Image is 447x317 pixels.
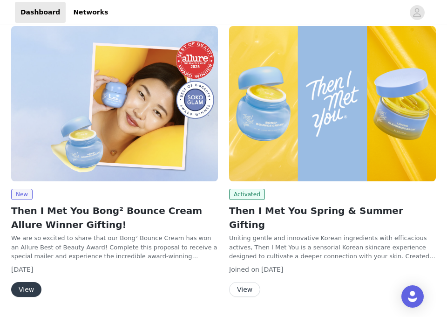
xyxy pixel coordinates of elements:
[229,286,260,293] a: View
[401,285,424,308] div: Open Intercom Messenger
[229,282,260,297] button: View
[229,189,265,200] span: Activated
[229,266,259,273] span: Joined on
[11,189,33,200] span: New
[11,204,218,232] h2: Then I Met You Bong² Bounce Cream Allure Winner Gifting!
[229,234,436,261] p: Uniting gentle and innovative Korean ingredients with efficacious actives, Then I Met You is a se...
[15,2,66,23] a: Dashboard
[11,266,33,273] span: [DATE]
[11,286,41,293] a: View
[229,204,436,232] h2: Then I Met You Spring & Summer Gifting
[413,5,421,20] div: avatar
[11,282,41,297] button: View
[68,2,114,23] a: Networks
[11,234,218,261] p: We are so excited to share that our Bong² Bounce Cream has won an Allure Best of Beauty Award! Co...
[11,26,218,181] img: Then I Met You
[261,266,283,273] span: [DATE]
[229,26,436,181] img: Then I Met You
